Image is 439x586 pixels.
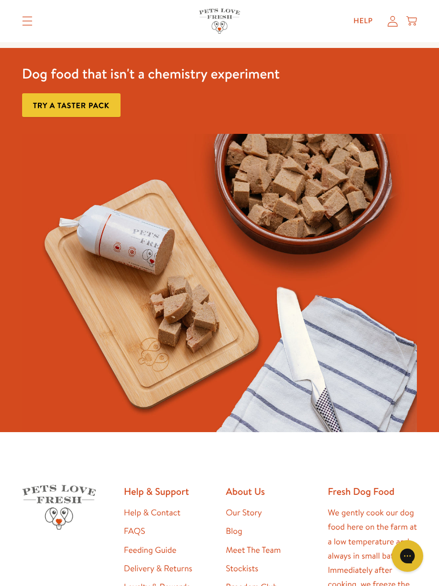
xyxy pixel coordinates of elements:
[226,563,258,574] a: Stockists
[226,544,281,556] a: Meet The Team
[124,507,180,519] a: Help & Contact
[386,536,428,575] iframe: Gorgias live chat messenger
[345,11,382,32] a: Help
[328,485,417,497] h2: Fresh Dog Food
[199,8,240,33] img: Pets Love Fresh
[14,8,41,34] summary: Translation missing: en.sections.header.menu
[22,93,121,117] a: Try a taster pack
[22,485,96,530] img: Pets Love Fresh
[226,485,315,497] h2: About Us
[22,134,417,432] img: Fussy
[226,507,262,519] a: Our Story
[226,525,242,537] a: Blog
[22,65,280,83] h3: Dog food that isn't a chemistry experiment
[124,544,176,556] a: Feeding Guide
[124,525,145,537] a: FAQS
[124,563,192,574] a: Delivery & Returns
[124,485,213,497] h2: Help & Support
